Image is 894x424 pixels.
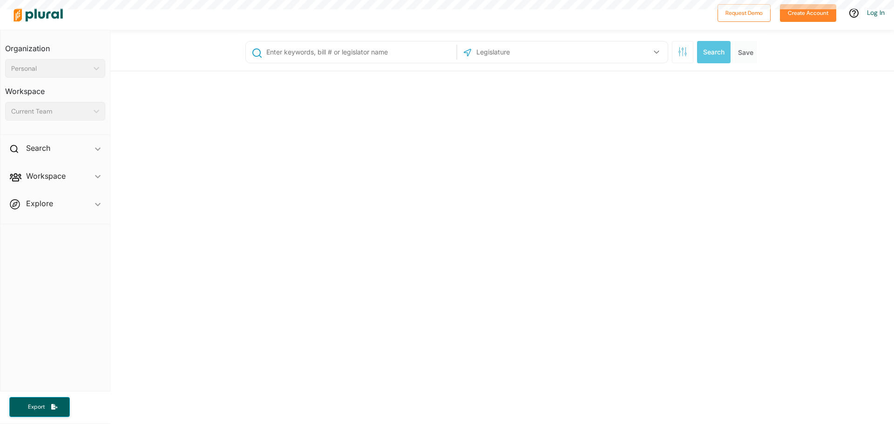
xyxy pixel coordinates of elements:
[780,4,836,22] button: Create Account
[475,43,575,61] input: Legislature
[718,7,771,17] a: Request Demo
[26,143,50,153] h2: Search
[5,35,105,55] h3: Organization
[780,7,836,17] a: Create Account
[21,403,51,411] span: Export
[678,47,687,55] span: Search Filters
[9,397,70,417] button: Export
[718,4,771,22] button: Request Demo
[11,107,90,116] div: Current Team
[5,78,105,98] h3: Workspace
[11,64,90,74] div: Personal
[867,8,885,17] a: Log In
[734,41,757,63] button: Save
[265,43,454,61] input: Enter keywords, bill # or legislator name
[697,41,731,63] button: Search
